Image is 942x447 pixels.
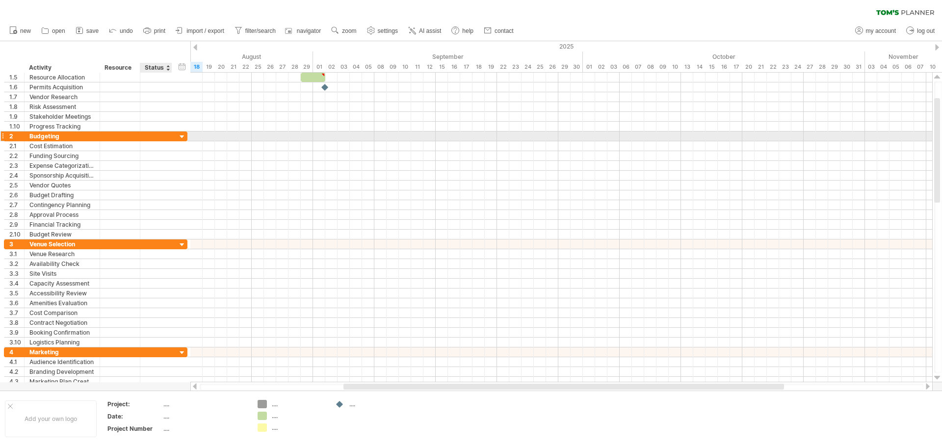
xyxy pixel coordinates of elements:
[9,239,24,249] div: 3
[239,62,252,72] div: Friday, 22 August 2025
[485,62,497,72] div: Friday, 19 September 2025
[877,62,890,72] div: Tuesday, 4 November 2025
[272,400,325,408] div: ....
[378,27,398,34] span: settings
[325,62,338,72] div: Tuesday, 2 September 2025
[423,62,436,72] div: Friday, 12 September 2025
[350,62,362,72] div: Thursday, 4 September 2025
[9,249,24,259] div: 3.1
[329,25,359,37] a: zoom
[365,25,401,37] a: settings
[29,318,95,327] div: Contract Negotiation
[215,62,227,72] div: Wednesday, 20 August 2025
[272,412,325,420] div: ....
[755,62,767,72] div: Tuesday, 21 October 2025
[154,27,165,34] span: print
[495,27,514,34] span: contact
[227,62,239,72] div: Thursday, 21 August 2025
[29,347,95,357] div: Marketing
[29,259,95,268] div: Availability Check
[29,377,95,386] div: Marketing Plan Creation
[534,62,546,72] div: Thursday, 25 September 2025
[866,27,896,34] span: my account
[29,151,95,160] div: Funding Sourcing
[9,308,24,317] div: 3.7
[107,400,161,408] div: Project:
[706,62,718,72] div: Wednesday, 15 October 2025
[9,357,24,367] div: 4.1
[865,62,877,72] div: Monday, 3 November 2025
[29,220,95,229] div: Financial Tracking
[718,62,730,72] div: Thursday, 16 October 2025
[411,62,423,72] div: Thursday, 11 September 2025
[272,423,325,432] div: ....
[419,27,441,34] span: AI assist
[7,25,34,37] a: new
[9,269,24,278] div: 3.3
[29,112,95,121] div: Stakeholder Meetings
[481,25,517,37] a: contact
[902,62,914,72] div: Thursday, 6 November 2025
[190,62,203,72] div: Monday, 18 August 2025
[29,269,95,278] div: Site Visits
[39,25,68,37] a: open
[9,279,24,288] div: 3.4
[107,424,161,433] div: Project Number
[29,298,95,308] div: Amenities Evaluation
[595,62,607,72] div: Thursday, 2 October 2025
[301,62,313,72] div: Friday, 29 August 2025
[449,25,476,37] a: help
[9,82,24,92] div: 1.6
[338,62,350,72] div: Wednesday, 3 September 2025
[29,357,95,367] div: Audience Identification
[779,62,791,72] div: Thursday, 23 October 2025
[29,249,95,259] div: Venue Research
[29,141,95,151] div: Cost Estimation
[9,200,24,210] div: 2.7
[583,62,595,72] div: Wednesday, 1 October 2025
[9,338,24,347] div: 3.10
[460,62,472,72] div: Wednesday, 17 September 2025
[29,92,95,102] div: Vendor Research
[9,151,24,160] div: 2.2
[644,62,656,72] div: Wednesday, 8 October 2025
[853,25,899,37] a: my account
[9,220,24,229] div: 2.9
[374,62,387,72] div: Monday, 8 September 2025
[163,412,246,421] div: ....
[29,122,95,131] div: Progress Tracking
[656,62,669,72] div: Thursday, 9 October 2025
[29,73,95,82] div: Resource Allocation
[669,62,681,72] div: Friday, 10 October 2025
[914,62,926,72] div: Friday, 7 November 2025
[436,62,448,72] div: Monday, 15 September 2025
[29,230,95,239] div: Budget Review
[29,82,95,92] div: Permits Acquisition
[9,289,24,298] div: 3.5
[9,181,24,190] div: 2.5
[9,102,24,111] div: 1.8
[730,62,742,72] div: Friday, 17 October 2025
[9,347,24,357] div: 4
[120,27,133,34] span: undo
[5,400,97,437] div: Add your own logo
[9,122,24,131] div: 1.10
[313,52,583,62] div: September 2025
[29,190,95,200] div: Budget Drafting
[9,210,24,219] div: 2.8
[890,62,902,72] div: Wednesday, 5 November 2025
[742,62,755,72] div: Monday, 20 October 2025
[106,25,136,37] a: undo
[29,200,95,210] div: Contingency Planning
[904,25,938,37] a: log out
[252,62,264,72] div: Monday, 25 August 2025
[607,62,620,72] div: Friday, 3 October 2025
[245,27,276,34] span: filter/search
[29,367,95,376] div: Branding Development
[73,25,102,37] a: save
[9,171,24,180] div: 2.4
[522,62,534,72] div: Wednesday, 24 September 2025
[9,298,24,308] div: 3.6
[9,367,24,376] div: 4.2
[816,62,828,72] div: Tuesday, 28 October 2025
